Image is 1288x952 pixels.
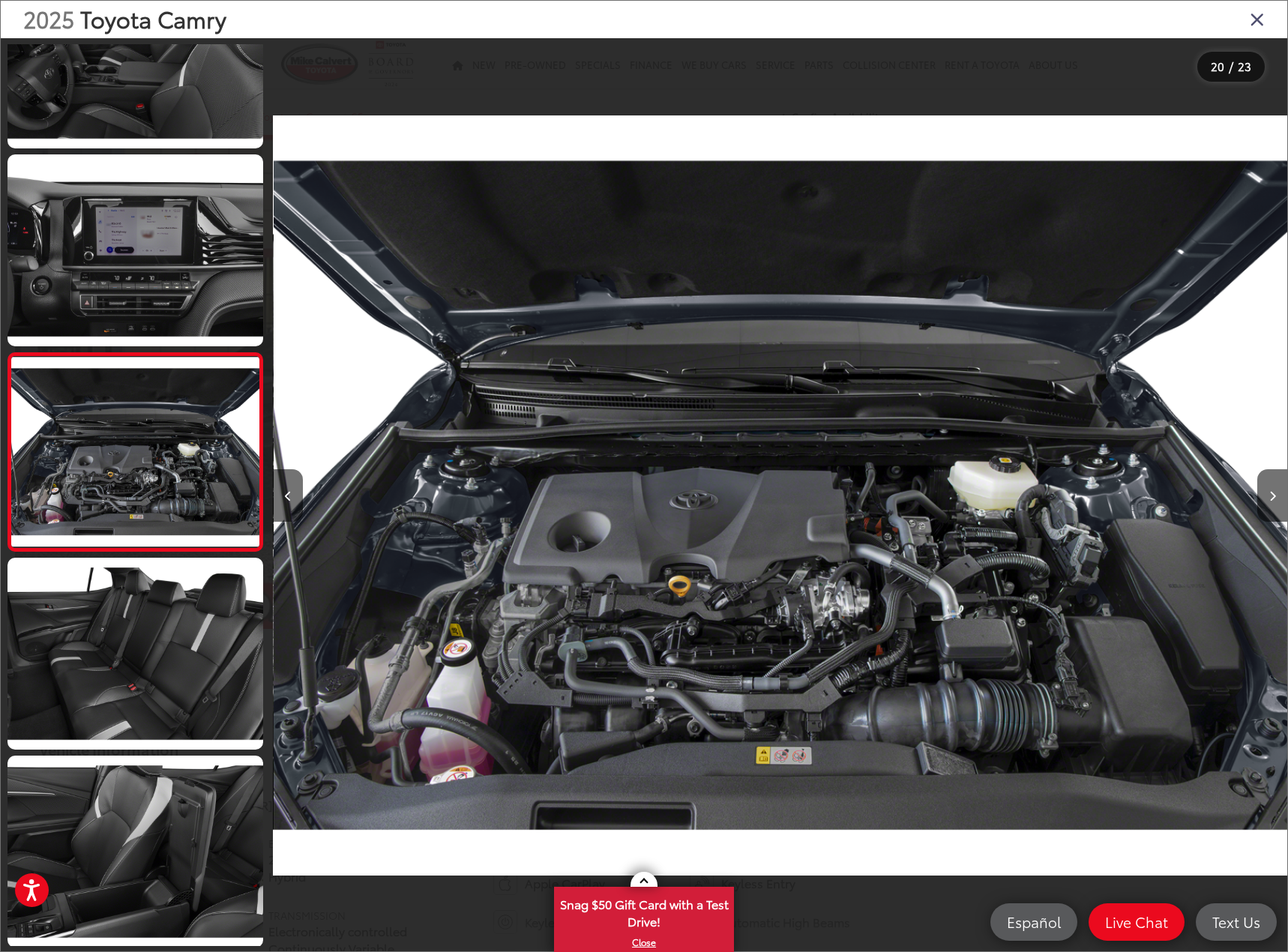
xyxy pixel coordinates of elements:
span: 2025 [23,2,74,34]
img: 2025 Toyota Camry SE [9,357,262,546]
span: Snag $50 Gift Card with a Test Drive! [556,888,732,934]
span: / [1227,61,1235,72]
a: Español [990,903,1077,941]
span: 23 [1238,58,1251,74]
span: 20 [1211,58,1224,74]
button: Previous image [273,469,303,522]
span: Live Chat [1098,912,1176,931]
a: Text Us [1196,903,1277,941]
button: Next image [1257,469,1287,522]
img: 2025 Toyota Camry SE [274,67,1288,924]
span: Toyota Camry [80,2,226,34]
div: 2025 Toyota Camry SE 19 [274,67,1288,924]
span: Español [999,912,1068,931]
img: 2025 Toyota Camry SE [5,152,266,348]
a: Live Chat [1089,903,1185,941]
img: 2025 Toyota Camry SE [5,753,266,949]
i: Close gallery [1250,9,1265,28]
img: 2025 Toyota Camry SE [5,555,266,751]
span: Text Us [1205,912,1268,931]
